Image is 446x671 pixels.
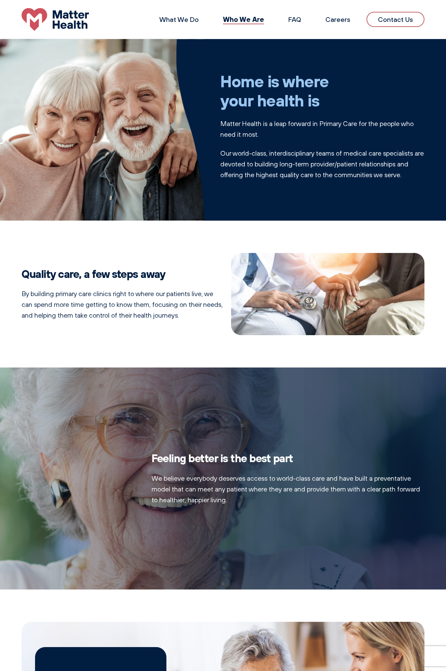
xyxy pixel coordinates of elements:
[22,288,223,321] p: By building primary care clinics right to where our patients live, we can spend more time getting...
[152,473,424,505] p: We believe everybody deserves access to world-class care and have built a preventative model that...
[325,15,350,24] a: Careers
[152,452,424,465] h2: Feeling better is the best part
[220,118,424,140] p: Matter Health is a leap forward in Primary Care for the people who need it most.
[288,15,301,24] a: FAQ
[22,267,223,280] h2: Quality care, a few steps away
[220,71,424,110] h1: Home is where your health is
[220,148,424,180] p: Our world-class, interdisciplinary teams of medical care specialists are devoted to building long...
[223,15,264,24] a: Who We Are
[159,15,199,24] a: What We Do
[367,12,424,27] a: Contact Us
